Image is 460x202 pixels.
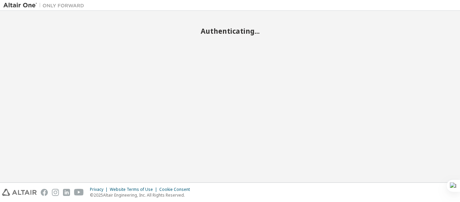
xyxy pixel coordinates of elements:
img: linkedin.svg [63,189,70,196]
img: facebook.svg [41,189,48,196]
p: © 2025 Altair Engineering, Inc. All Rights Reserved. [90,192,194,198]
div: Website Terms of Use [110,187,159,192]
img: altair_logo.svg [2,189,37,196]
div: Privacy [90,187,110,192]
img: Altair One [3,2,88,9]
img: youtube.svg [74,189,84,196]
div: Cookie Consent [159,187,194,192]
h2: Authenticating... [3,27,457,35]
img: instagram.svg [52,189,59,196]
